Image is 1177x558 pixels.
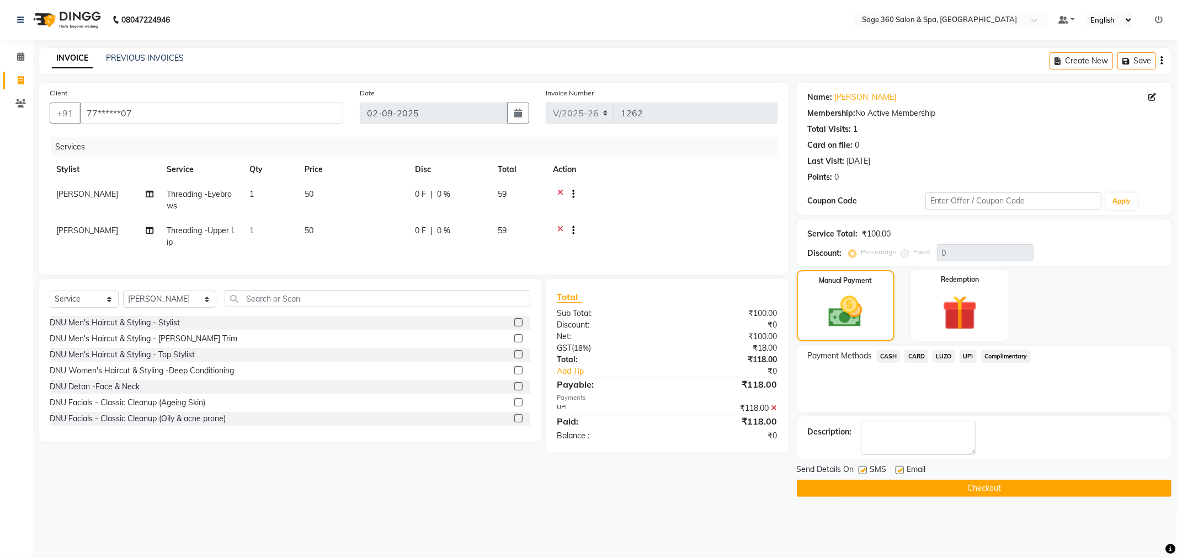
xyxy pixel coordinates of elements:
div: ₹118.00 [667,354,786,366]
div: Paid: [548,415,667,428]
div: DNU Men's Haircut & Styling - Stylist [50,317,180,329]
span: Email [907,464,926,477]
a: INVOICE [52,49,93,68]
span: 50 [305,189,313,199]
div: Discount: [548,319,667,331]
div: No Active Membership [808,108,1160,119]
div: Services [51,137,786,157]
div: DNU Facials - Classic Cleanup (Oily & acne prone) [50,413,226,425]
span: | [430,189,433,200]
input: Search or Scan [225,290,530,307]
span: 0 F [415,225,426,237]
span: Threading -Upper Lip [167,226,236,247]
span: Total [557,291,582,303]
b: 08047224946 [121,4,170,35]
span: 59 [498,226,507,235]
span: 18% [574,344,589,352]
div: 1 [854,124,858,135]
div: [DATE] [847,155,871,167]
label: Percentage [861,247,897,257]
div: ₹0 [667,430,786,442]
button: Checkout [797,480,1171,497]
div: 0 [855,139,860,151]
th: Service [160,157,243,182]
span: 0 % [437,225,450,237]
div: DNU Men's Haircut & Styling - Top Stylist [50,349,195,361]
div: DNU Facials - Classic Cleanup (Ageing Skin) [50,397,205,409]
div: Coupon Code [808,195,925,207]
span: 50 [305,226,313,235]
div: Net: [548,331,667,342]
button: Apply [1106,193,1137,210]
label: Invoice Number [546,88,594,98]
th: Qty [243,157,298,182]
label: Date [360,88,375,98]
label: Fixed [914,247,930,257]
th: Total [491,157,546,182]
div: ₹118.00 [667,378,786,391]
div: Service Total: [808,228,858,240]
label: Redemption [941,275,979,285]
span: [PERSON_NAME] [56,226,118,235]
div: ₹18.00 [667,342,786,354]
div: DNU Detan -Face & Neck [50,381,140,393]
div: Name: [808,92,833,103]
th: Disc [408,157,491,182]
span: CASH [877,350,901,363]
div: Payable: [548,378,667,391]
input: Search by Name/Mobile/Email/Code [79,103,343,124]
div: DNU Men's Haircut & Styling - [PERSON_NAME] Trim [50,333,237,345]
input: Enter Offer / Coupon Code [925,192,1102,210]
button: Create New [1050,52,1113,69]
div: Discount: [808,248,842,259]
div: Membership: [808,108,856,119]
div: Last Visit: [808,155,845,167]
span: 1 [249,226,254,235]
div: ₹118.00 [667,403,786,414]
span: | [430,225,433,237]
span: SMS [870,464,887,477]
div: 0 [835,171,839,183]
span: Send Details On [797,464,854,477]
button: Save [1117,52,1156,69]
span: 59 [498,189,507,199]
div: Balance : [548,430,667,442]
div: ₹100.00 [667,331,786,342]
img: _gift.svg [931,291,988,335]
div: Points: [808,171,833,183]
div: ( ) [548,342,667,354]
img: _cash.svg [818,292,873,331]
div: ₹0 [687,366,786,377]
button: +91 [50,103,81,124]
span: CARD [904,350,928,363]
th: Action [546,157,777,182]
th: Stylist [50,157,160,182]
div: ₹0 [667,319,786,331]
span: UPI [960,350,977,363]
div: ₹100.00 [667,308,786,319]
span: Payment Methods [808,350,872,362]
div: Total: [548,354,667,366]
span: Complimentary [981,350,1031,363]
th: Price [298,157,408,182]
a: [PERSON_NAME] [835,92,897,103]
span: Threading -Eyebrows [167,189,232,211]
span: 1 [249,189,254,199]
label: Client [50,88,67,98]
label: Manual Payment [819,276,872,286]
span: 0 F [415,189,426,200]
a: Add Tip [548,366,687,377]
span: [PERSON_NAME] [56,189,118,199]
div: Description: [808,426,852,438]
img: logo [28,4,104,35]
span: LUZO [933,350,955,363]
a: PREVIOUS INVOICES [106,53,184,63]
span: 0 % [437,189,450,200]
span: GST [557,343,572,353]
div: Payments [557,393,777,403]
div: DNU Women's Haircut & Styling -Deep Conditioning [50,365,234,377]
div: Total Visits: [808,124,851,135]
div: Sub Total: [548,308,667,319]
div: Card on file: [808,139,853,151]
div: ₹118.00 [667,415,786,428]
